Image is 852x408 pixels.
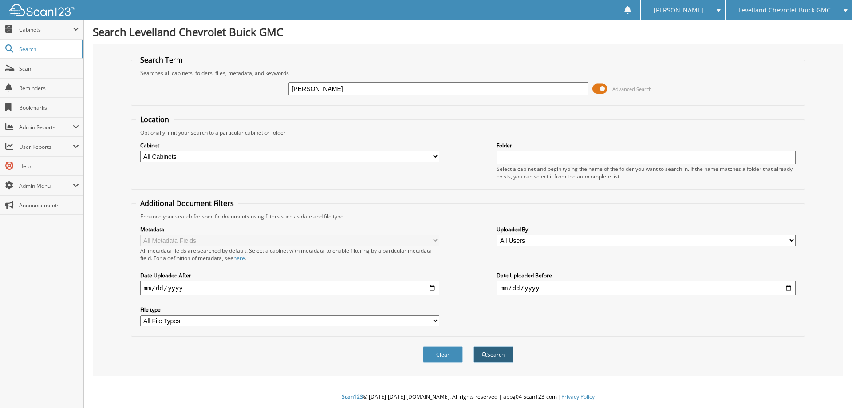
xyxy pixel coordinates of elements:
iframe: Chat Widget [808,365,852,408]
button: Clear [423,346,463,363]
input: start [140,281,439,295]
input: end [497,281,796,295]
label: Metadata [140,226,439,233]
legend: Search Term [136,55,187,65]
span: Admin Menu [19,182,73,190]
span: Levelland Chevrolet Buick GMC [738,8,831,13]
label: File type [140,306,439,313]
span: Bookmarks [19,104,79,111]
div: © [DATE]-[DATE] [DOMAIN_NAME]. All rights reserved | appg04-scan123-com | [84,386,852,408]
span: Cabinets [19,26,73,33]
span: Scan [19,65,79,72]
div: Select a cabinet and begin typing the name of the folder you want to search in. If the name match... [497,165,796,180]
div: Optionally limit your search to a particular cabinet or folder [136,129,801,136]
div: Searches all cabinets, folders, files, metadata, and keywords [136,69,801,77]
legend: Location [136,115,174,124]
span: Reminders [19,84,79,92]
span: Scan123 [342,393,363,400]
button: Search [473,346,513,363]
label: Uploaded By [497,226,796,233]
span: Search [19,45,78,53]
span: Help [19,162,79,170]
div: Enhance your search for specific documents using filters such as date and file type. [136,213,801,220]
label: Date Uploaded Before [497,272,796,279]
span: [PERSON_NAME] [654,8,703,13]
a: Privacy Policy [561,393,595,400]
div: All metadata fields are searched by default. Select a cabinet with metadata to enable filtering b... [140,247,439,262]
h1: Search Levelland Chevrolet Buick GMC [93,24,843,39]
img: scan123-logo-white.svg [9,4,75,16]
span: Advanced Search [612,86,652,92]
label: Cabinet [140,142,439,149]
span: Announcements [19,202,79,209]
span: Admin Reports [19,123,73,131]
span: User Reports [19,143,73,151]
legend: Additional Document Filters [136,198,238,208]
label: Folder [497,142,796,149]
label: Date Uploaded After [140,272,439,279]
a: here [233,254,245,262]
